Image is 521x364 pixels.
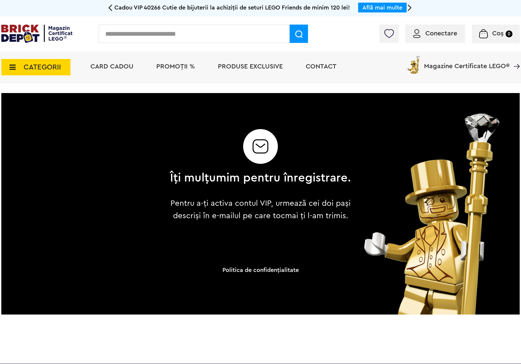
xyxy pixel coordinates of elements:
[24,64,61,71] span: CATEGORII
[506,30,512,37] small: 0
[165,197,356,222] p: Pentru a-ți activa contul VIP, urmează cei doi pași descriși în e-mailul pe care tocmai ți l-am t...
[90,63,133,70] a: Card Cadou
[156,63,195,70] a: PROMOȚII %
[114,5,350,10] span: Cadou VIP 40266 Cutie de bijuterii la achiziții de seturi LEGO Friends de minim 120 lei!
[492,30,504,37] span: Coș
[362,5,402,10] a: Află mai multe
[218,63,283,70] a: Produse exclusive
[413,30,457,37] a: Conectare
[306,63,337,70] a: Contact
[510,54,520,61] a: Magazine Certificate LEGO®
[425,30,457,37] span: Conectare
[170,172,351,184] h2: Îți mulțumim pentru înregistrare.
[424,54,510,69] span: Magazine Certificate LEGO®
[222,267,299,273] a: Politica de confidenţialitate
